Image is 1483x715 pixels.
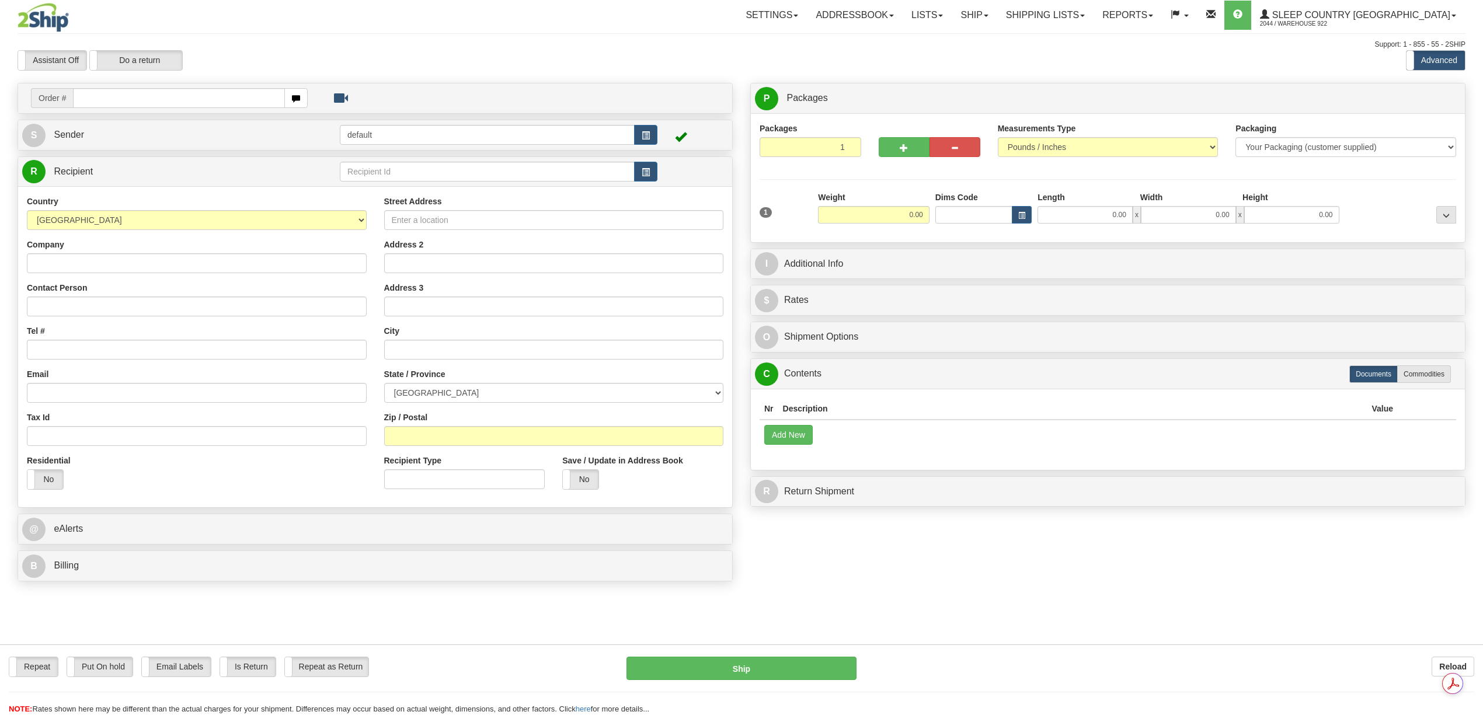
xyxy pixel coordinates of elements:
[54,560,79,570] span: Billing
[9,657,58,676] label: Repeat
[384,411,428,423] label: Zip / Postal
[27,470,63,489] label: No
[1094,1,1162,30] a: Reports
[18,51,86,70] label: Assistant Off
[998,123,1076,134] label: Measurements Type
[27,325,45,337] label: Tel #
[27,411,50,423] label: Tax Id
[1251,1,1465,30] a: Sleep Country [GEOGRAPHIC_DATA] 2044 / Warehouse 922
[755,252,778,275] span: I
[1367,398,1398,420] th: Value
[220,657,276,676] label: Is Return
[755,87,778,110] span: P
[1407,51,1465,70] label: Advanced
[755,362,1461,386] a: CContents
[1236,206,1244,224] span: x
[27,455,71,466] label: Residential
[1436,206,1456,224] div: ...
[1456,298,1482,417] iframe: chat widget
[755,480,778,503] span: R
[1140,191,1163,203] label: Width
[22,124,46,147] span: S
[1235,123,1276,134] label: Packaging
[778,398,1367,420] th: Description
[755,289,778,312] span: $
[384,368,445,380] label: State / Province
[935,191,978,203] label: Dims Code
[952,1,997,30] a: Ship
[1242,191,1268,203] label: Height
[142,657,211,676] label: Email Labels
[340,162,635,182] input: Recipient Id
[1269,10,1450,20] span: Sleep Country [GEOGRAPHIC_DATA]
[384,455,442,466] label: Recipient Type
[1349,365,1398,383] label: Documents
[562,455,683,466] label: Save / Update in Address Book
[760,123,798,134] label: Packages
[54,130,84,139] span: Sender
[1439,662,1467,671] b: Reload
[67,657,133,676] label: Put On hold
[22,160,305,184] a: R Recipient
[18,40,1465,50] div: Support: 1 - 855 - 55 - 2SHIP
[384,239,424,250] label: Address 2
[9,704,32,713] span: NOTE:
[1397,365,1451,383] label: Commodities
[31,88,73,108] span: Order #
[755,362,778,386] span: C
[760,207,772,218] span: 1
[755,288,1461,312] a: $Rates
[760,398,778,420] th: Nr
[1038,191,1065,203] label: Length
[384,196,442,207] label: Street Address
[27,368,48,380] label: Email
[786,93,827,103] span: Packages
[626,657,856,680] button: Ship
[563,470,598,489] label: No
[22,160,46,183] span: R
[755,252,1461,276] a: IAdditional Info
[90,51,182,70] label: Do a return
[737,1,807,30] a: Settings
[54,166,93,176] span: Recipient
[285,657,368,676] label: Repeat as Return
[755,326,778,349] span: O
[27,196,58,207] label: Country
[22,554,728,578] a: B Billing
[755,325,1461,349] a: OShipment Options
[755,480,1461,504] a: RReturn Shipment
[22,518,46,541] span: @
[18,3,69,32] img: logo2044.jpg
[997,1,1094,30] a: Shipping lists
[903,1,952,30] a: Lists
[576,704,591,713] a: here
[1133,206,1141,224] span: x
[384,282,424,294] label: Address 3
[807,1,903,30] a: Addressbook
[22,123,340,147] a: S Sender
[1260,18,1348,30] span: 2044 / Warehouse 922
[384,325,399,337] label: City
[22,517,728,541] a: @ eAlerts
[1432,657,1474,676] button: Reload
[818,191,845,203] label: Weight
[340,125,635,145] input: Sender Id
[22,554,46,578] span: B
[764,425,813,445] button: Add New
[54,524,83,533] span: eAlerts
[755,86,1461,110] a: P Packages
[27,239,64,250] label: Company
[27,282,87,294] label: Contact Person
[384,210,724,230] input: Enter a location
